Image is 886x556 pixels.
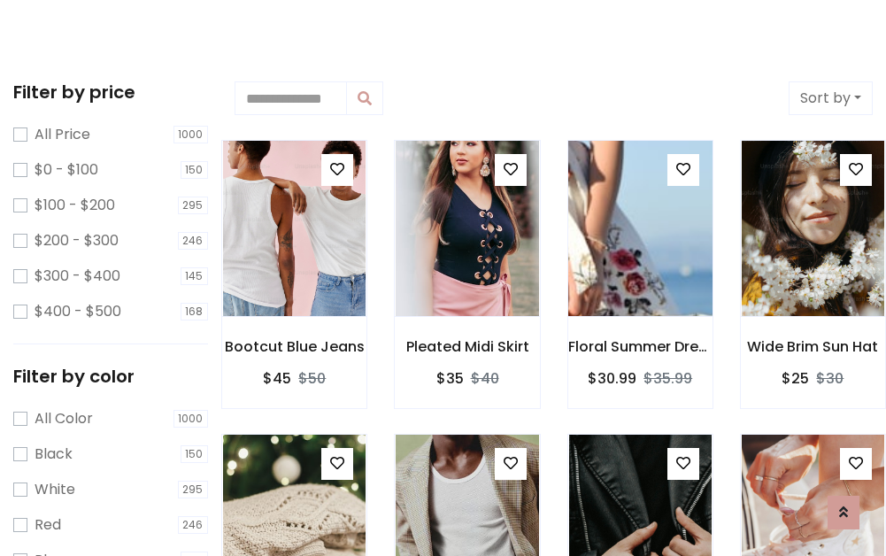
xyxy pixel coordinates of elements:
h6: Wide Brim Sun Hat [741,338,885,355]
h5: Filter by price [13,81,208,103]
h6: $30.99 [588,370,636,387]
span: 1000 [173,126,209,143]
label: $300 - $400 [35,266,120,287]
span: 145 [181,267,209,285]
label: $200 - $300 [35,230,119,251]
span: 246 [178,232,209,250]
label: $400 - $500 [35,301,121,322]
del: $40 [471,368,499,389]
label: All Color [35,408,93,429]
del: $35.99 [643,368,692,389]
h5: Filter by color [13,366,208,387]
button: Sort by [789,81,873,115]
span: 1000 [173,410,209,428]
h6: Floral Summer Dress [568,338,713,355]
label: Red [35,514,61,536]
h6: Pleated Midi Skirt [395,338,539,355]
span: 295 [178,197,209,214]
span: 168 [181,303,209,320]
span: 150 [181,445,209,463]
label: Black [35,444,73,465]
h6: Bootcut Blue Jeans [222,338,366,355]
span: 150 [181,161,209,179]
label: All Price [35,124,90,145]
h6: $45 [263,370,291,387]
h6: $35 [436,370,464,387]
span: 246 [178,516,209,534]
h6: $25 [782,370,809,387]
del: $30 [816,368,844,389]
del: $50 [298,368,326,389]
label: $0 - $100 [35,159,98,181]
label: $100 - $200 [35,195,115,216]
span: 295 [178,481,209,498]
label: White [35,479,75,500]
